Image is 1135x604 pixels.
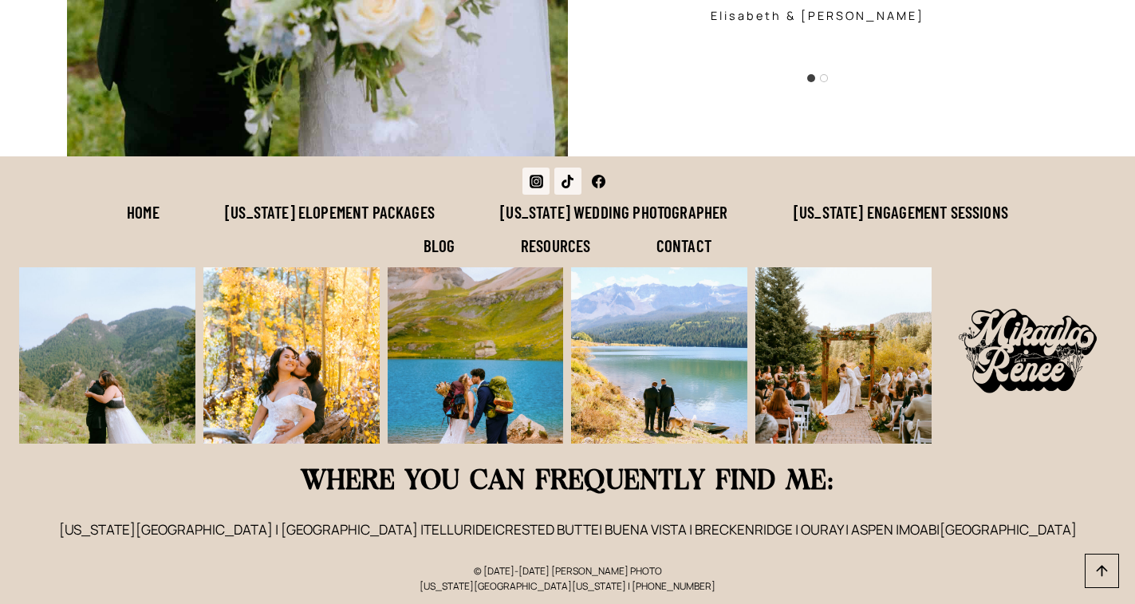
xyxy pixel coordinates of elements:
a: Resources [488,228,624,262]
a: Contact [624,228,745,262]
a: Home [94,195,192,228]
ul: Select a slide to show [568,70,1068,85]
a: TELLURIDE [424,520,492,539]
a: Blog [391,228,488,262]
p: [US_STATE][GEOGRAPHIC_DATA] | [GEOGRAPHIC_DATA] | | | BUENA VISTA | BRECKENRIDGE | OURAY | ASPEN | | [19,519,1116,540]
a: Facebook [585,168,613,195]
div: Elisabeth & [PERSON_NAME] [711,6,924,25]
button: Go to slide 2 [820,74,828,82]
a: TikTok [554,168,581,195]
a: Scroll to top [1085,554,1119,588]
nav: Footer Navigation [73,195,1063,262]
a: MOAB [899,520,936,539]
button: Go to slide 1 [807,74,815,82]
strong: WHERE YOU CAN FREQUENTLY FIND ME: [301,468,834,495]
a: [US_STATE] Engagement Sessions [761,195,1041,228]
a: [US_STATE] Elopement Packages [192,195,467,228]
a: CRESTED BUTTE [495,520,599,539]
a: [US_STATE] Wedding Photographer [467,195,761,228]
a: [GEOGRAPHIC_DATA] [940,520,1077,539]
p: © [DATE]-[DATE] [PERSON_NAME] PHOTO [US_STATE][GEOGRAPHIC_DATA][US_STATE] | [PHONE_NUMBER] [73,563,1063,594]
a: Instagram [522,168,550,195]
